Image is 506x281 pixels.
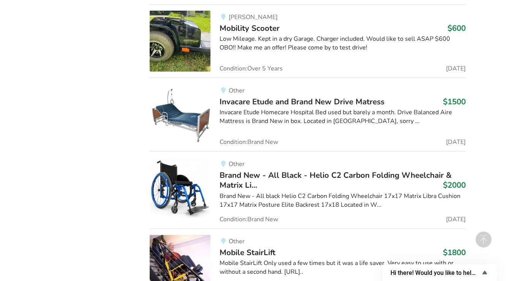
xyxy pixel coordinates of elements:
[220,170,452,190] span: Brand New - All Black - Helio C2 Carbon Folding Wheelchair & Matrix Li...
[150,4,465,78] a: mobility-mobility scooter [PERSON_NAME]Mobility Scooter$600Low Mileage. Kept in a dry Garage. Cha...
[220,108,465,126] div: Invacare Etude Homecare Hospital Bed used but barely a month. Drive Balanced Aire Mattress is Bra...
[446,216,466,222] span: [DATE]
[229,86,245,95] span: Other
[443,180,466,190] h3: $2000
[446,65,466,72] span: [DATE]
[150,84,210,145] img: bedroom equipment-invacare etude and brand new drive matress
[220,247,275,258] span: Mobile StairLift
[220,23,280,34] span: Mobility Scooter
[220,259,465,276] div: Mobile StairLift Only used a few times but it was a life saver. Very easy to use with or without ...
[220,139,278,145] span: Condition: Brand New
[229,237,245,246] span: Other
[391,269,480,276] span: Hi there! Would you like to help us improve AssistList?
[229,13,278,21] span: [PERSON_NAME]
[220,192,465,209] div: Brand New - All black Helio C2 Carbon Folding Wheelchair 17x17 Matrix Libra Cushion 17x17 Matrix ...
[443,97,466,107] h3: $1500
[229,160,245,168] span: Other
[391,268,489,277] button: Show survey - Hi there! Would you like to help us improve AssistList?
[150,78,465,151] a: bedroom equipment-invacare etude and brand new drive matressOtherInvacare Etude and Brand New Dri...
[150,11,210,72] img: mobility-mobility scooter
[150,151,465,228] a: mobility-brand new - all black - helio c2 carbon folding wheelchair & matrix libra cushion & matr...
[150,158,210,219] img: mobility-brand new - all black - helio c2 carbon folding wheelchair & matrix libra cushion & matr...
[447,23,466,33] h3: $600
[446,139,466,145] span: [DATE]
[220,35,465,52] div: Low Mileage. Kept in a dry Garage. Charger included. Would like to sell ASAP $600 OBO!! Make me a...
[220,96,384,107] span: Invacare Etude and Brand New Drive Matress
[443,247,466,257] h3: $1800
[220,65,283,72] span: Condition: Over 5 Years
[220,216,278,222] span: Condition: Brand New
